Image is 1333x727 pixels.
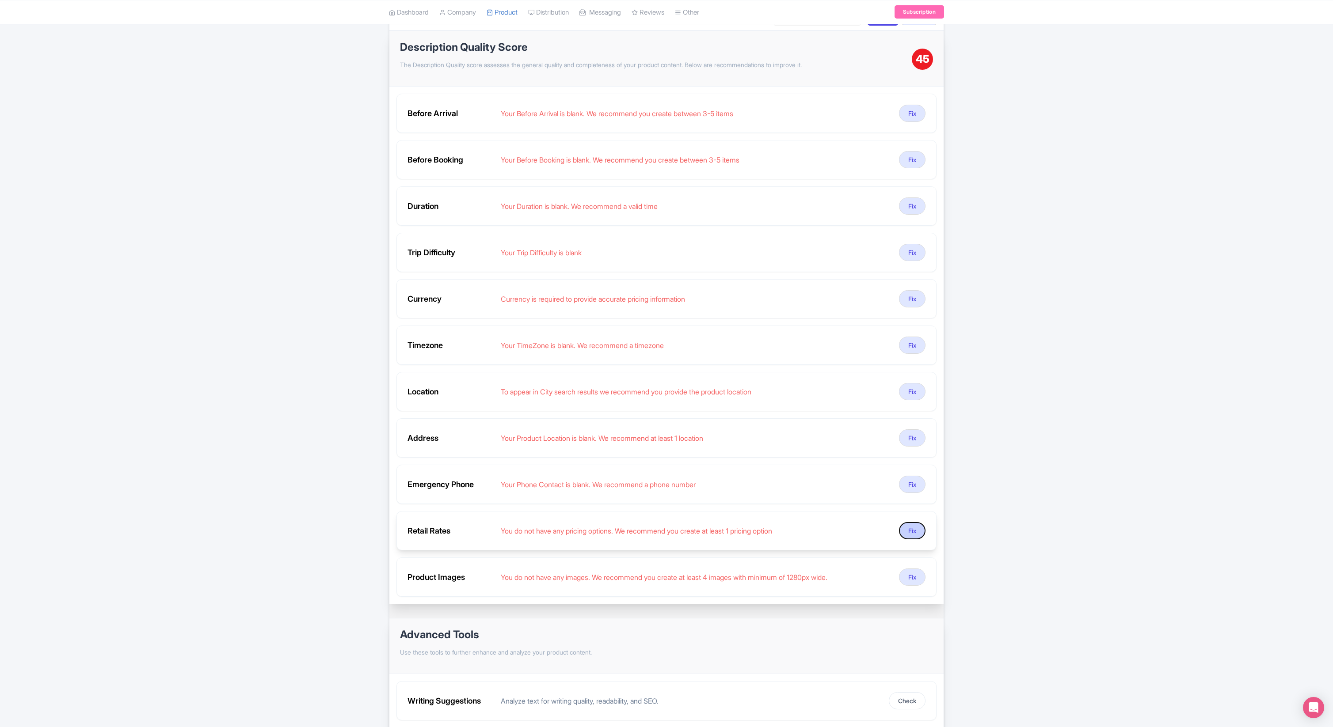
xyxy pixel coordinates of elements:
[501,108,892,119] div: Your Before Arrival is blank. We recommend you create between 3-5 items
[408,386,494,398] div: Location
[408,154,494,166] div: Before Booking
[501,294,892,304] div: Currency is required to provide accurate pricing information
[501,386,892,397] div: To appear in City search results we recommend you provide the product location
[899,337,925,354] button: Fix
[408,200,494,212] div: Duration
[408,107,494,119] div: Before Arrival
[895,5,944,19] a: Subscription
[408,293,494,305] div: Currency
[400,42,912,53] h1: Description Quality Score
[400,60,912,69] p: The Description Quality score assesses the general quality and completeness of your product conte...
[899,151,925,168] button: Fix
[408,571,494,583] div: Product Images
[1303,697,1324,718] div: Open Intercom Messenger
[408,525,494,537] div: Retail Rates
[501,433,892,443] div: Your Product Location is blank. We recommend at least 1 location
[899,197,925,215] button: Fix
[501,155,892,165] div: Your Before Booking is blank. We recommend you create between 3-5 items
[899,244,925,261] button: Fix
[889,692,925,709] button: Check
[501,479,892,490] div: Your Phone Contact is blank. We recommend a phone number
[501,572,892,583] div: You do not have any images. We recommend you create at least 4 images with minimum of 1280px wide.
[501,696,882,706] div: Analyze text for writing quality, readability, and SEO.
[408,246,494,258] div: Trip Difficulty
[899,383,925,400] button: Fix
[400,629,592,640] h1: Advanced Tools
[916,51,929,67] span: 45
[899,290,925,307] button: Fix
[408,478,494,490] div: Emergency Phone
[501,247,892,258] div: Your Trip Difficulty is blank
[400,647,592,657] p: Use these tools to further enhance and analyze your product content.
[899,429,925,447] button: Fix
[899,476,925,493] button: Fix
[899,522,925,539] button: Fix
[899,105,925,122] button: Fix
[408,695,494,707] div: Writing Suggestions
[501,526,892,536] div: You do not have any pricing options. We recommend you create at least 1 pricing option
[501,340,892,351] div: Your TimeZone is blank. We recommend a timezone
[408,339,494,351] div: Timezone
[501,201,892,212] div: Your Duration is blank. We recommend a valid time
[899,568,925,586] button: Fix
[408,432,494,444] div: Address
